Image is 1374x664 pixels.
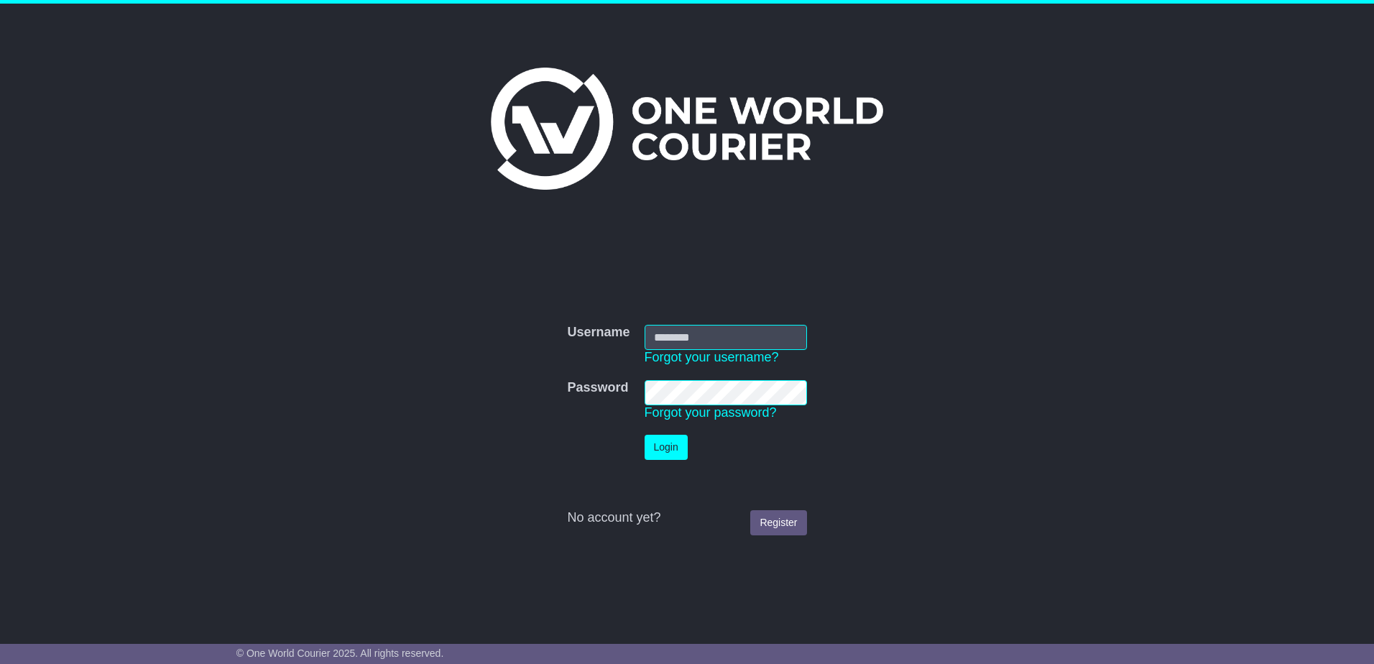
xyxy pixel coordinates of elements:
button: Login [645,435,688,460]
span: © One World Courier 2025. All rights reserved. [236,647,444,659]
img: One World [491,68,883,190]
a: Forgot your password? [645,405,777,420]
a: Register [750,510,806,535]
div: No account yet? [567,510,806,526]
a: Forgot your username? [645,350,779,364]
label: Username [567,325,630,341]
label: Password [567,380,628,396]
